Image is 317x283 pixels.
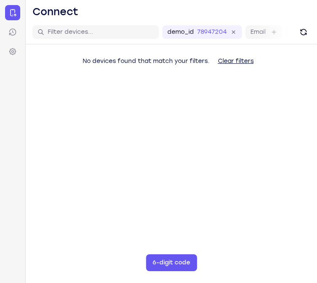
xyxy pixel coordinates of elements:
[48,28,154,36] input: Filter devices...
[167,28,194,36] label: demo_id
[250,28,266,36] label: Email
[211,53,261,70] button: Clear filters
[32,5,78,19] h1: Connect
[146,254,197,271] button: 6-digit code
[5,5,20,20] a: Connect
[83,57,210,65] span: No devices found that match your filters.
[5,24,20,40] a: Sessions
[297,25,310,39] button: Refresh
[5,44,20,59] a: Settings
